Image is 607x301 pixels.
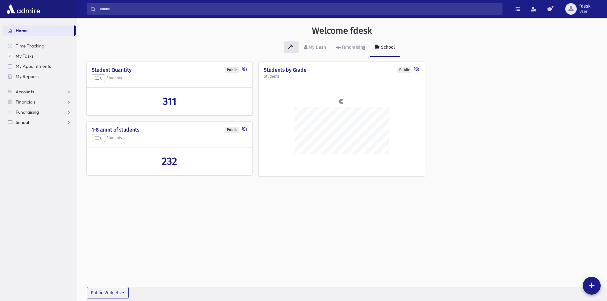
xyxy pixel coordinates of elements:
[95,76,102,81] span: 0
[92,74,247,82] h5: Students
[299,39,331,57] a: My Dash
[370,39,400,57] a: School
[16,63,51,69] span: My Appointments
[92,134,105,142] button: 0
[16,74,39,79] span: My Reports
[3,51,76,61] a: My Tasks
[5,3,42,15] img: AdmirePro
[87,287,129,298] button: Public Widgets
[341,45,365,50] div: Fundraising
[92,134,247,142] h5: Students
[225,127,239,133] div: Public
[16,109,39,115] span: Fundraising
[162,155,177,167] span: 232
[579,9,590,14] span: User
[92,155,247,167] a: 232
[16,99,35,105] span: Financials
[3,61,76,71] a: My Appointments
[3,117,76,127] a: School
[16,89,34,95] span: Accounts
[307,45,326,50] div: My Dash
[16,119,29,125] span: School
[96,3,502,15] input: Search
[3,71,76,82] a: My Reports
[3,97,76,107] a: Financials
[16,53,33,59] span: My Tasks
[380,45,395,50] div: School
[92,74,105,82] button: 0
[225,67,239,73] div: Public
[95,136,102,140] span: 0
[3,25,74,36] a: Home
[16,43,44,49] span: Time Tracking
[3,87,76,97] a: Accounts
[3,107,76,117] a: Fundraising
[579,4,590,9] span: fdesk
[312,25,372,36] h3: Welcome fdesk
[92,67,247,73] h4: Student Quantity
[264,74,419,79] h5: Students
[16,28,28,33] span: Home
[92,127,247,133] h4: 1-8 amnt of students
[163,95,177,107] span: 311
[397,67,411,73] div: Public
[3,41,76,51] a: Time Tracking
[92,95,247,107] a: 311
[264,67,419,73] h4: Students by Grade
[331,39,370,57] a: Fundraising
